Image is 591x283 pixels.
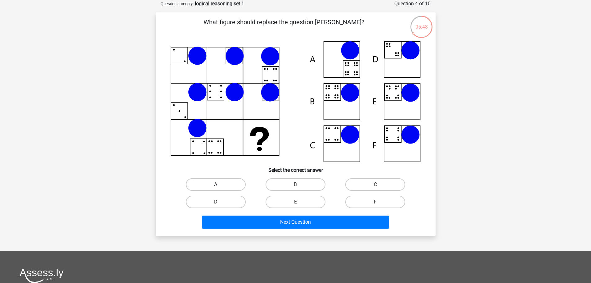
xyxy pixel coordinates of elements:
img: Assessly logo [20,268,64,283]
strong: logical reasoning set 1 [195,1,244,7]
label: E [266,196,325,208]
label: A [186,178,246,191]
small: Question category: [161,2,194,6]
label: B [266,178,325,191]
button: Next Question [202,216,389,229]
p: What figure should replace the question [PERSON_NAME]? [166,17,402,36]
h6: Select the correct answer [166,162,426,173]
label: D [186,196,246,208]
label: F [345,196,405,208]
div: 05:48 [410,15,433,31]
label: C [345,178,405,191]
